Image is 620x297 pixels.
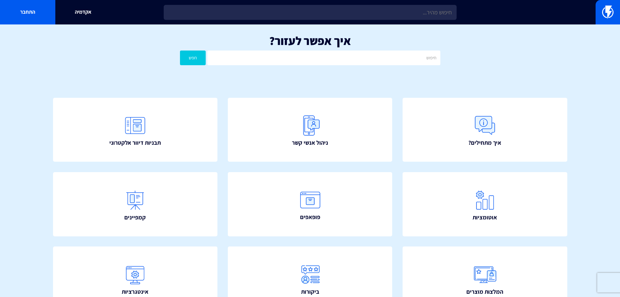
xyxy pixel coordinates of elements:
a: פופאפים [228,172,393,236]
span: המלצות מוצרים [466,288,503,296]
input: חיפוש [207,51,440,65]
a: איך מתחילים? [403,98,567,162]
input: חיפוש מהיר... [164,5,457,20]
span: ניהול אנשי קשר [292,139,328,147]
span: אינטגרציות [122,288,148,296]
a: תבניות דיוור אלקטרוני [53,98,218,162]
span: ביקורות [301,288,319,296]
button: חפש [180,51,206,65]
span: פופאפים [300,213,320,221]
span: אוטומציות [473,213,497,222]
a: ניהול אנשי קשר [228,98,393,162]
span: איך מתחילים? [468,139,501,147]
a: קמפיינים [53,172,218,236]
a: אוטומציות [403,172,567,236]
span: תבניות דיוור אלקטרוני [109,139,161,147]
h1: איך אפשר לעזור? [10,34,610,47]
span: קמפיינים [124,213,146,222]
